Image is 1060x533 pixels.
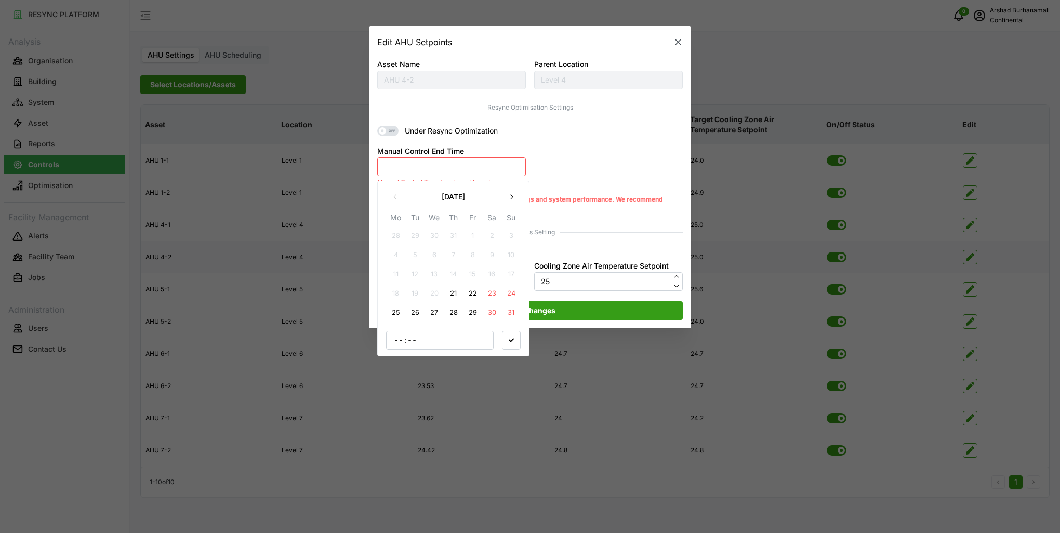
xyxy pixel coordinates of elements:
[405,188,502,206] button: [DATE]
[444,284,463,303] button: 21 August 2025
[377,228,683,237] span: Setpoints Setting
[399,126,498,137] span: Under Resync Optimization
[444,265,463,284] button: 14 August 2025
[386,211,405,226] th: Mo
[483,303,501,322] button: 30 August 2025
[463,265,482,284] button: 15 August 2025
[387,303,405,322] button: 25 August 2025
[463,246,482,264] button: 8 August 2025
[406,246,425,264] button: 5 August 2025
[377,301,683,320] button: Save Changes
[406,284,425,303] button: 19 August 2025
[483,265,501,284] button: 16 August 2025
[377,38,452,46] h2: Edit AHU Setpoints
[502,265,521,284] button: 17 August 2025
[377,146,464,157] label: Manual Control End Time
[387,265,405,284] button: 11 August 2025
[387,284,405,303] button: 18 August 2025
[483,226,501,245] button: 2 August 2025
[444,303,463,322] button: 28 August 2025
[505,302,555,319] span: Save Changes
[534,260,669,272] label: Cooling Zone Air Temperature Setpoint
[405,211,425,226] th: Tu
[502,226,521,245] button: 3 August 2025
[502,284,521,303] button: 24 August 2025
[425,303,444,322] button: 27 August 2025
[406,265,425,284] button: 12 August 2025
[425,246,444,264] button: 6 August 2025
[377,103,683,113] span: Resync Optimisation Settings
[463,303,482,322] button: 29 August 2025
[534,59,588,70] label: Parent Location
[444,211,463,226] th: Th
[501,211,521,226] th: Su
[463,284,482,303] button: 22 August 2025
[482,211,501,226] th: Sa
[387,246,405,264] button: 4 August 2025
[404,331,406,349] span: :
[502,303,521,322] button: 31 August 2025
[393,335,404,345] input: --
[377,195,683,214] p: Turning off optimisation may impact energy savings and system performance. We recommend keeping i...
[502,246,521,264] button: 10 August 2025
[425,226,444,245] button: 30 July 2025
[406,335,418,345] input: --
[386,126,399,137] span: OFF
[483,284,501,303] button: 23 August 2025
[444,226,463,245] button: 31 July 2025
[406,226,425,245] button: 29 July 2025
[444,246,463,264] button: 7 August 2025
[387,226,405,245] button: 28 July 2025
[483,246,501,264] button: 9 August 2025
[463,211,482,226] th: Fr
[377,59,420,70] label: Asset Name
[377,179,526,186] p: Manual Control Time input must be set
[425,211,444,226] th: We
[425,265,444,284] button: 13 August 2025
[463,226,482,245] button: 1 August 2025
[425,284,444,303] button: 20 August 2025
[406,303,425,322] button: 26 August 2025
